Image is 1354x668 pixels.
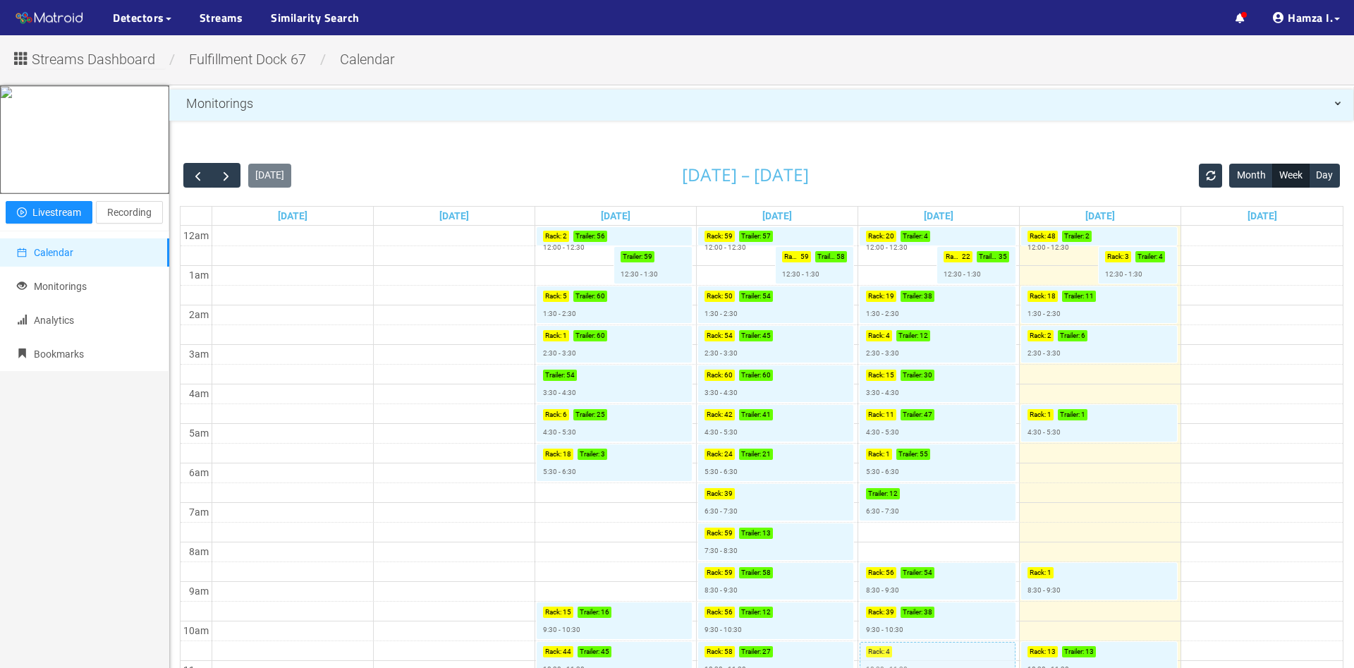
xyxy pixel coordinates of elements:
[183,163,212,188] button: Previous Week
[200,9,243,26] a: Streams
[707,330,723,341] p: Rack :
[705,242,746,253] p: 12:00 - 12:30
[1047,646,1056,657] p: 13
[543,308,576,320] p: 1:30 - 2:30
[17,207,27,219] span: play-circle
[329,51,405,68] span: calendar
[868,409,884,420] p: Rack :
[580,646,599,657] p: Trailer :
[575,291,595,302] p: Trailer :
[545,607,561,618] p: Rack :
[17,248,27,257] span: calendar
[34,281,87,292] span: Monitorings
[898,449,918,460] p: Trailer :
[924,231,928,242] p: 4
[1288,9,1333,26] span: Hamza I.
[107,205,152,220] span: Recording
[1047,330,1051,341] p: 2
[868,488,888,499] p: Trailer :
[1085,291,1094,302] p: 11
[543,348,576,359] p: 2:30 - 3:30
[601,646,609,657] p: 45
[889,488,898,499] p: 12
[886,330,890,341] p: 4
[800,251,809,262] p: 59
[705,387,738,399] p: 3:30 - 4:30
[760,207,795,225] a: Go to October 1, 2025
[212,163,240,188] button: Next Week
[707,607,723,618] p: Rack :
[741,607,761,618] p: Trailer :
[741,528,761,539] p: Trailer :
[866,585,899,596] p: 8:30 - 9:30
[762,370,771,381] p: 60
[6,201,92,224] button: play-circleLivestream
[601,449,605,460] p: 3
[784,251,799,262] p: Rack :
[11,46,166,68] button: Streams Dashboard
[543,387,576,399] p: 3:30 - 4:30
[724,330,733,341] p: 54
[1030,409,1046,420] p: Rack :
[741,330,761,341] p: Trailer :
[724,528,733,539] p: 59
[1081,409,1085,420] p: 1
[741,646,761,657] p: Trailer :
[437,207,472,225] a: Go to September 29, 2025
[866,624,903,636] p: 9:30 - 10:30
[545,370,565,381] p: Trailer :
[186,307,212,322] div: 2am
[186,583,212,599] div: 9am
[186,346,212,362] div: 3am
[924,409,932,420] p: 47
[317,51,329,68] span: /
[920,330,928,341] p: 12
[178,51,317,68] span: Fulfillment Dock 67
[597,291,605,302] p: 60
[707,291,723,302] p: Rack :
[34,348,84,360] span: Bookmarks
[724,488,733,499] p: 39
[1030,567,1046,578] p: Rack :
[1309,164,1340,188] button: Day
[166,51,178,68] span: /
[545,449,561,460] p: Rack :
[762,567,771,578] p: 58
[597,231,605,242] p: 56
[96,201,163,224] button: Recording
[924,567,932,578] p: 54
[705,506,738,517] p: 6:30 - 7:30
[248,164,291,188] button: [DATE]
[545,231,561,242] p: Rack :
[1030,291,1046,302] p: Rack :
[563,449,571,460] p: 18
[623,251,642,262] p: Trailer :
[1027,242,1069,253] p: 12:00 - 12:30
[181,623,212,638] div: 10am
[762,291,771,302] p: 54
[866,427,899,438] p: 4:30 - 5:30
[1085,231,1090,242] p: 2
[898,330,918,341] p: Trailer :
[575,330,595,341] p: Trailer :
[868,607,884,618] p: Rack :
[271,9,360,26] a: Similarity Search
[1064,231,1084,242] p: Trailer :
[1272,164,1310,188] button: Week
[920,449,928,460] p: 55
[186,544,212,559] div: 8am
[705,427,738,438] p: 4:30 - 5:30
[741,567,761,578] p: Trailer :
[705,545,738,557] p: 7:30 - 8:30
[32,49,155,71] span: Streams Dashboard
[169,90,1354,118] div: Monitorings
[11,55,166,66] a: Streams Dashboard
[597,330,605,341] p: 60
[186,504,212,520] div: 7am
[563,607,571,618] p: 15
[563,409,567,420] p: 6
[1064,291,1084,302] p: Trailer :
[186,425,212,441] div: 5am
[566,370,575,381] p: 54
[707,528,723,539] p: Rack :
